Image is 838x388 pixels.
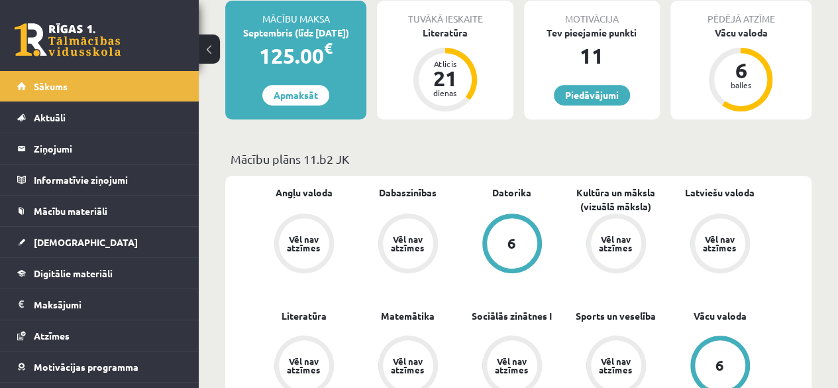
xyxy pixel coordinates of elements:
[15,23,121,56] a: Rīgas 1. Tālmācības vidusskola
[472,309,552,323] a: Sociālās zinātnes I
[356,214,460,276] a: Vēl nav atzīmes
[507,236,516,251] div: 6
[17,227,182,257] a: [DEMOGRAPHIC_DATA]
[17,320,182,351] a: Atzīmes
[494,357,531,374] div: Vēl nav atzīmes
[425,60,465,68] div: Atlicis
[225,26,366,40] div: Septembris (līdz [DATE])
[670,1,812,26] div: Pēdējā atzīme
[576,309,656,323] a: Sports un veselība
[34,164,182,195] legend: Informatīvie ziņojumi
[17,102,182,133] a: Aktuāli
[524,1,660,26] div: Motivācija
[425,68,465,89] div: 21
[390,357,427,374] div: Vēl nav atzīmes
[377,1,513,26] div: Tuvākā ieskaite
[492,186,531,200] a: Datorika
[670,26,812,40] div: Vācu valoda
[17,164,182,195] a: Informatīvie ziņojumi
[721,60,760,81] div: 6
[34,267,113,279] span: Digitālie materiāli
[34,111,66,123] span: Aktuāli
[17,352,182,382] a: Motivācijas programma
[286,235,323,252] div: Vēl nav atzīmes
[17,133,182,164] a: Ziņojumi
[377,26,513,40] div: Literatūra
[379,186,437,200] a: Dabaszinības
[377,26,513,113] a: Literatūra Atlicis 21 dienas
[34,361,138,373] span: Motivācijas programma
[34,80,68,92] span: Sākums
[276,186,333,200] a: Angļu valoda
[668,214,772,276] a: Vēl nav atzīmes
[252,214,356,276] a: Vēl nav atzīmes
[460,214,564,276] a: 6
[286,357,323,374] div: Vēl nav atzīmes
[721,81,760,89] div: balles
[390,235,427,252] div: Vēl nav atzīmes
[17,71,182,101] a: Sākums
[425,89,465,97] div: dienas
[685,186,755,200] a: Latviešu valoda
[34,133,182,164] legend: Ziņojumi
[262,85,329,105] a: Apmaksāt
[225,1,366,26] div: Mācību maksa
[34,289,182,320] legend: Maksājumi
[17,258,182,289] a: Digitālie materiāli
[324,38,333,58] span: €
[554,85,630,105] a: Piedāvājumi
[282,309,327,323] a: Literatūra
[715,358,724,373] div: 6
[598,357,635,374] div: Vēl nav atzīmes
[524,40,660,72] div: 11
[34,236,138,248] span: [DEMOGRAPHIC_DATA]
[564,186,668,214] a: Kultūra un māksla (vizuālā māksla)
[598,235,635,252] div: Vēl nav atzīmes
[381,309,435,323] a: Matemātika
[702,235,739,252] div: Vēl nav atzīmes
[225,40,366,72] div: 125.00
[524,26,660,40] div: Tev pieejamie punkti
[17,196,182,226] a: Mācību materiāli
[17,289,182,320] a: Maksājumi
[670,26,812,113] a: Vācu valoda 6 balles
[694,309,747,323] a: Vācu valoda
[564,214,668,276] a: Vēl nav atzīmes
[34,330,70,342] span: Atzīmes
[231,150,806,168] p: Mācību plāns 11.b2 JK
[34,205,107,217] span: Mācību materiāli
